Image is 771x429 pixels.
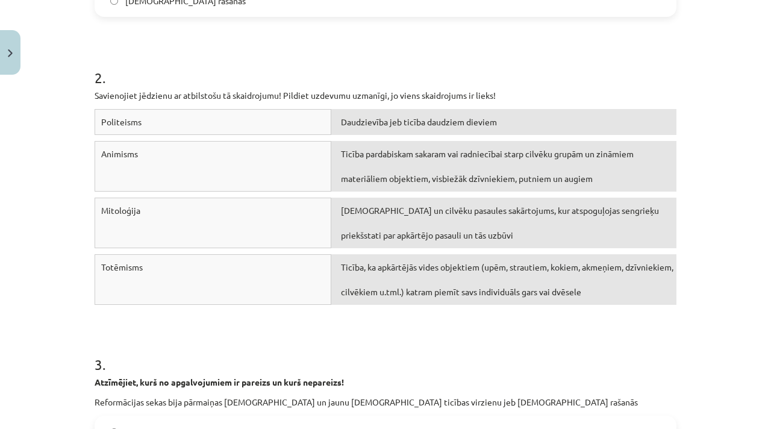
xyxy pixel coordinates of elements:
[95,335,676,372] h1: 3 .
[341,261,673,297] span: Ticība, ka apkārtējās vides objektiem (upēm, strautiem, kokiem, akmeņiem, dzīvniekiem, cilvēkiem ...
[95,396,676,409] p: Reformācijas sekas bija pārmaiņas [DEMOGRAPHIC_DATA] un jaunu [DEMOGRAPHIC_DATA] ticības virzienu...
[341,148,634,184] span: Ticība pardabiskam sakaram vai radniecībai starp cilvēku grupām un zināmiem materiāliem objektiem...
[8,49,13,57] img: icon-close-lesson-0947bae3869378f0d4975bcd49f059093ad1ed9edebbc8119c70593378902aed.svg
[101,148,138,159] span: Animisms
[95,89,676,102] p: Savienojiet jēdzienu ar atbilstošu tā skaidrojumu! Pildiet uzdevumu uzmanīgi, jo viens skaidrojum...
[101,261,143,272] span: Totēmisms
[101,116,142,127] span: Politeisms
[95,48,676,86] h1: 2 .
[341,205,659,240] span: [DEMOGRAPHIC_DATA] un cilvēku pasaules sakārtojums, kur atspoguļojas sengrieķu priekšstati par ap...
[341,116,497,127] span: Daudzievība jeb ticība daudziem dieviem
[101,205,140,216] span: Mitoloģija
[95,377,344,387] strong: Atzīmējiet, kurš no apgalvojumiem ir pareizs un kurš nepareizs!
